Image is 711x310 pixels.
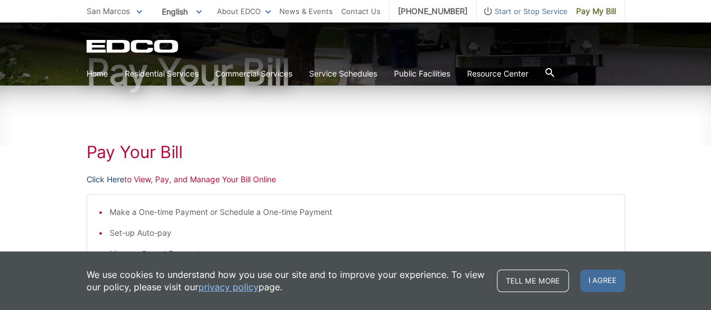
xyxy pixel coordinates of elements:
[198,281,259,293] a: privacy policy
[87,173,625,186] p: to View, Pay, and Manage Your Bill Online
[87,6,130,16] span: San Marcos
[576,5,616,17] span: Pay My Bill
[341,5,381,17] a: Contact Us
[153,2,210,21] span: English
[394,68,450,80] a: Public Facilities
[580,269,625,292] span: I agree
[309,68,377,80] a: Service Schedules
[279,5,333,17] a: News & Events
[467,68,528,80] a: Resource Center
[110,227,613,239] li: Set-up Auto-pay
[87,142,625,162] h1: Pay Your Bill
[110,206,613,218] li: Make a One-time Payment or Schedule a One-time Payment
[217,5,271,17] a: About EDCO
[87,173,124,186] a: Click Here
[87,54,625,90] h1: Pay Your Bill
[125,68,198,80] a: Residential Services
[87,268,486,293] p: We use cookies to understand how you use our site and to improve your experience. To view our pol...
[87,68,108,80] a: Home
[497,269,569,292] a: Tell me more
[110,248,613,260] li: Manage Stored Payments
[87,39,180,53] a: EDCD logo. Return to the homepage.
[215,68,292,80] a: Commercial Services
